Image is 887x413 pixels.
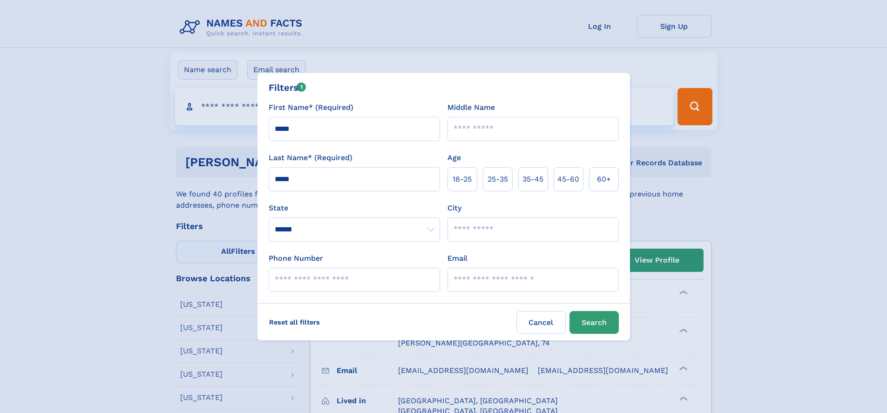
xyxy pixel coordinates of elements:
label: Reset all filters [263,311,326,333]
label: City [447,203,461,214]
label: State [269,203,440,214]
label: Last Name* (Required) [269,152,352,163]
label: Cancel [516,311,566,334]
span: 25‑35 [488,174,508,185]
label: First Name* (Required) [269,102,353,113]
label: Email [447,253,467,264]
span: 45‑60 [557,174,579,185]
label: Middle Name [447,102,495,113]
button: Search [569,311,619,334]
span: 18‑25 [453,174,472,185]
span: 35‑45 [522,174,543,185]
label: Phone Number [269,253,323,264]
label: Age [447,152,461,163]
div: Filters [269,81,306,95]
span: 60+ [597,174,611,185]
